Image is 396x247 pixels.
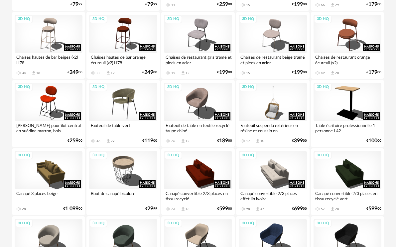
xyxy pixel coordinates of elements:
[69,139,78,143] span: 259
[96,71,100,75] div: 22
[89,151,107,160] div: 3D HQ
[219,139,228,143] span: 189
[181,207,186,212] span: Download icon
[311,12,384,79] a: 3D HQ Chaises de restaurant orange écureuil (x2) 49 Download icon 28 €17900
[366,139,381,143] div: € 00
[246,3,250,7] div: 15
[366,207,381,211] div: € 00
[161,80,235,147] a: 3D HQ Fauteuil de table en textile recyclé taupe chiné 26 Download icon 12 €18900
[186,71,190,75] div: 12
[246,139,250,143] div: 17
[186,207,190,211] div: 13
[142,139,157,143] div: € 00
[217,139,232,143] div: € 00
[15,121,83,135] div: [PERSON_NAME] pour îlot central en suédine marron, bois...
[321,71,325,75] div: 49
[171,3,175,7] div: 11
[294,207,303,211] span: 699
[15,15,33,23] div: 3D HQ
[246,207,250,211] div: 98
[239,189,307,203] div: Canapé convertible 2/3 places effet lin ivoire
[86,148,160,215] a: 3D HQ Bout de canapé bicolore €2999
[368,70,377,75] span: 179
[236,148,310,215] a: 3D HQ Canapé convertible 2/3 places effet lin ivoire 98 Download icon 47 €69900
[147,207,153,211] span: 29
[239,15,257,23] div: 3D HQ
[239,121,307,135] div: Fauteuil suspendu extérieur en résine et coussin en...
[15,151,33,160] div: 3D HQ
[239,53,307,66] div: Chaises de restaurant beige tramé et pieds en acier...
[12,80,85,147] a: 3D HQ [PERSON_NAME] pour îlot central en suédine marron, bois... €25900
[219,2,228,7] span: 259
[171,139,175,143] div: 26
[239,151,257,160] div: 3D HQ
[164,53,232,66] div: Chaises de restaurant gris tramé et pieds en acier...
[89,83,107,91] div: 3D HQ
[321,207,325,211] div: 57
[236,12,310,79] a: 3D HQ Chaises de restaurant beige tramé et pieds en acier... 15 €19900
[15,219,33,228] div: 3D HQ
[22,207,26,211] div: 28
[181,70,186,75] span: Download icon
[330,70,335,75] span: Download icon
[171,71,175,75] div: 15
[368,2,377,7] span: 179
[106,70,111,75] span: Download icon
[89,121,157,135] div: Fauteuil de table vert
[217,70,232,75] div: € 00
[217,2,232,7] div: € 00
[164,83,182,91] div: 3D HQ
[314,151,332,160] div: 3D HQ
[366,2,381,7] div: € 00
[181,139,186,144] span: Download icon
[311,148,384,215] a: 3D HQ Canapé convertible 2/3 places en tissu recyclé vert... 57 Download icon 20 €59900
[67,70,82,75] div: € 00
[239,219,257,228] div: 3D HQ
[161,148,235,215] a: 3D HQ Canapé convertible 2/3 places en tissu recyclé... 23 Download icon 13 €59900
[111,71,115,75] div: 12
[335,207,339,211] div: 20
[12,148,85,215] a: 3D HQ Canapé 3 places beige 28 €1 09900
[96,139,100,143] div: 46
[292,207,307,211] div: € 00
[239,83,257,91] div: 3D HQ
[217,207,232,211] div: € 00
[36,71,40,75] div: 18
[15,189,83,203] div: Canapé 3 places beige
[321,3,325,7] div: 66
[314,83,332,91] div: 3D HQ
[89,189,157,203] div: Bout de canapé bicolore
[147,2,153,7] span: 79
[86,12,160,79] a: 3D HQ Chaises hautes de bar orange écureuil (x2) H78 22 Download icon 12 €24900
[314,121,382,135] div: Table écritoire professionnelle 1 personne L42
[12,12,85,79] a: 3D HQ Chaises hautes de bar beiges (x2) H78 34 Download icon 18 €24900
[111,139,115,143] div: 27
[311,80,384,147] a: 3D HQ Table écritoire professionnelle 1 personne L42 €10000
[106,139,111,144] span: Download icon
[330,2,335,7] span: Download icon
[314,219,332,228] div: 3D HQ
[294,2,303,7] span: 199
[186,139,190,143] div: 12
[164,151,182,160] div: 3D HQ
[89,15,107,23] div: 3D HQ
[67,139,82,143] div: € 00
[246,71,250,75] div: 15
[260,139,264,143] div: 10
[145,207,157,211] div: € 99
[294,70,303,75] span: 199
[164,219,182,228] div: 3D HQ
[145,2,157,7] div: € 99
[236,80,310,147] a: 3D HQ Fauteuil suspendu extérieur en résine et coussin en... 17 Download icon 10 €39900
[22,71,26,75] div: 34
[70,2,82,7] div: € 99
[314,189,382,203] div: Canapé convertible 2/3 places en tissu recyclé vert...
[164,189,232,203] div: Canapé convertible 2/3 places en tissu recyclé...
[89,219,107,228] div: 3D HQ
[294,139,303,143] span: 399
[330,207,335,212] span: Download icon
[314,15,332,23] div: 3D HQ
[86,80,160,147] a: 3D HQ Fauteuil de table vert 46 Download icon 27 €11900
[335,71,339,75] div: 28
[292,139,307,143] div: € 00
